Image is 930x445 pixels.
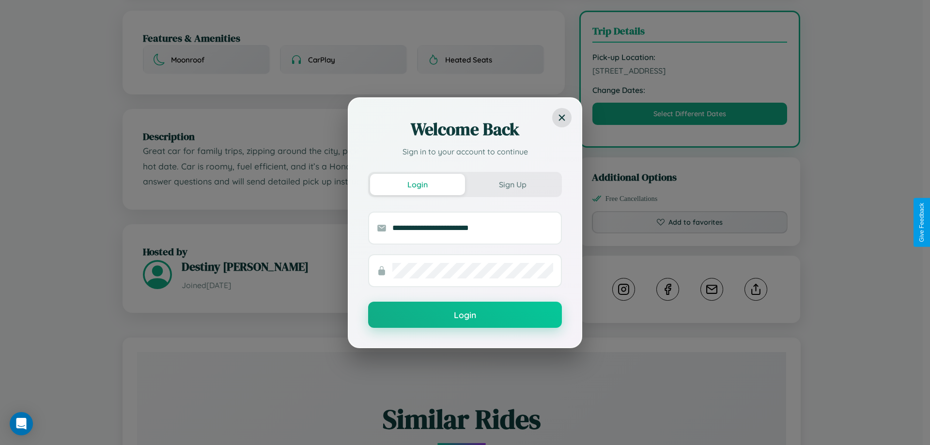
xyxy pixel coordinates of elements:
[918,203,925,242] div: Give Feedback
[368,302,562,328] button: Login
[368,146,562,157] p: Sign in to your account to continue
[368,118,562,141] h2: Welcome Back
[10,412,33,435] div: Open Intercom Messenger
[370,174,465,195] button: Login
[465,174,560,195] button: Sign Up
